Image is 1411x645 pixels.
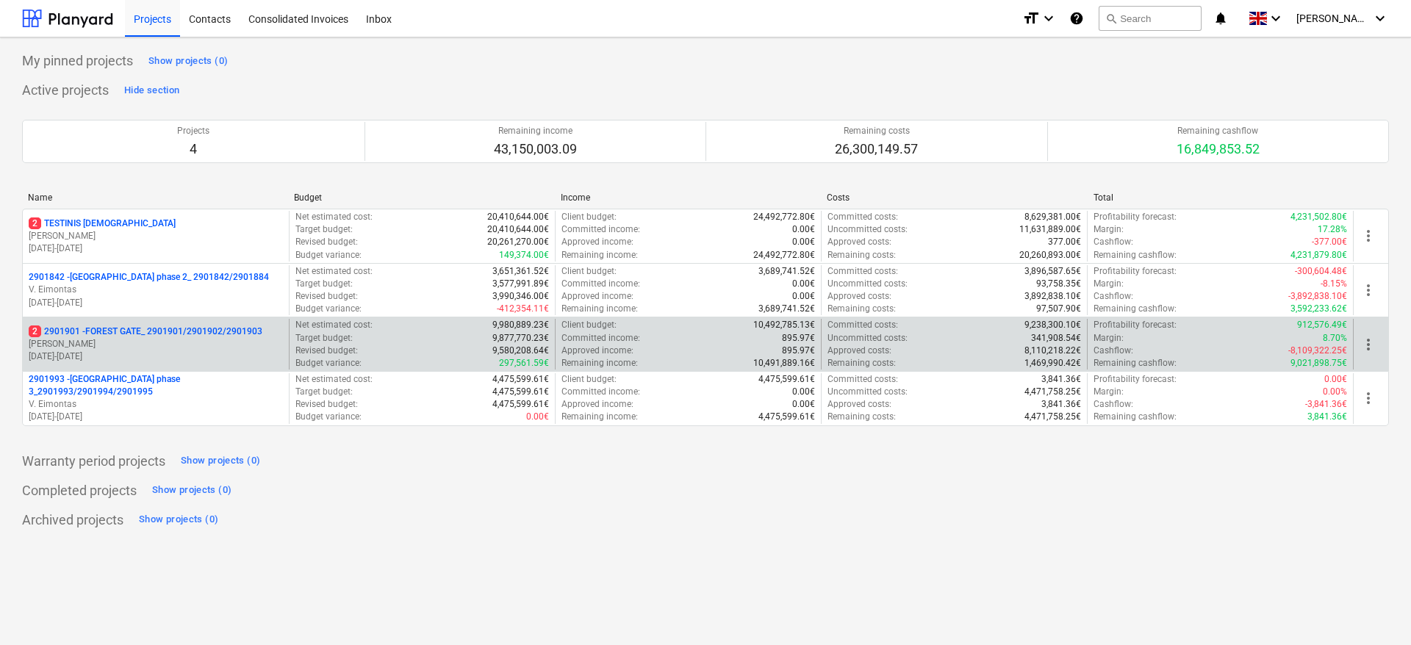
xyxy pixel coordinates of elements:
[561,398,633,411] p: Approved income :
[295,345,358,357] p: Revised budget :
[1338,574,1411,645] iframe: Chat Widget
[29,271,269,284] p: 2901842 - [GEOGRAPHIC_DATA] phase 2_ 2901842/2901884
[1288,290,1347,303] p: -3,892,838.10€
[827,211,898,223] p: Committed costs :
[295,332,353,345] p: Target budget :
[295,411,362,423] p: Budget variance :
[1318,223,1347,236] p: 17.28%
[295,373,373,386] p: Net estimated cost :
[492,290,549,303] p: 3,990,346.00€
[827,278,908,290] p: Uncommitted costs :
[1360,227,1377,245] span: more_vert
[492,332,549,345] p: 9,877,770.23€
[29,284,283,296] p: V. Eimontas
[22,82,109,99] p: Active projects
[1048,236,1081,248] p: 377.00€
[792,398,815,411] p: 0.00€
[295,211,373,223] p: Net estimated cost :
[22,52,133,70] p: My pinned projects
[1024,386,1081,398] p: 4,471,758.25€
[835,140,918,158] p: 26,300,149.57
[492,373,549,386] p: 4,475,599.61€
[561,411,638,423] p: Remaining income :
[1024,319,1081,331] p: 9,238,300.10€
[1290,211,1347,223] p: 4,231,502.80€
[1019,223,1081,236] p: 11,631,889.00€
[29,325,283,363] div: 22901901 -FOREST GATE_ 2901901/2901902/2901903[PERSON_NAME][DATE]-[DATE]
[1267,10,1285,27] i: keyboard_arrow_down
[1371,10,1389,27] i: keyboard_arrow_down
[295,249,362,262] p: Budget variance :
[561,223,640,236] p: Committed income :
[792,290,815,303] p: 0.00€
[29,217,283,255] div: 2TESTINIS [DEMOGRAPHIC_DATA][PERSON_NAME][DATE]-[DATE]
[526,411,549,423] p: 0.00€
[487,223,549,236] p: 20,410,644.00€
[124,82,179,99] div: Hide section
[827,357,896,370] p: Remaining costs :
[561,249,638,262] p: Remaining income :
[295,319,373,331] p: Net estimated cost :
[1069,10,1084,27] i: Knowledge base
[1213,10,1228,27] i: notifications
[1094,211,1177,223] p: Profitability forecast :
[1024,290,1081,303] p: 3,892,838.10€
[29,373,283,398] p: 2901993 - [GEOGRAPHIC_DATA] phase 3_2901993/2901994/2901995
[561,278,640,290] p: Committed income :
[294,192,548,203] div: Budget
[827,249,896,262] p: Remaining costs :
[295,386,353,398] p: Target budget :
[29,297,283,309] p: [DATE] - [DATE]
[1094,265,1177,278] p: Profitability forecast :
[1290,357,1347,370] p: 9,021,898.75€
[1041,398,1081,411] p: 3,841.36€
[1031,332,1081,345] p: 341,908.54€
[487,236,549,248] p: 20,261,270.00€
[177,140,209,158] p: 4
[1094,223,1124,236] p: Margin :
[29,230,283,242] p: [PERSON_NAME]
[1105,12,1117,24] span: search
[295,278,353,290] p: Target budget :
[1321,278,1347,290] p: -8.15%
[1296,12,1370,24] span: [PERSON_NAME]
[827,192,1081,203] div: Costs
[494,140,577,158] p: 43,150,003.09
[1290,303,1347,315] p: 3,592,233.62€
[148,479,235,502] button: Show projects (0)
[295,398,358,411] p: Revised budget :
[1019,249,1081,262] p: 20,260,893.00€
[835,125,918,137] p: Remaining costs
[753,249,815,262] p: 24,492,772.80€
[22,453,165,470] p: Warranty period projects
[22,482,137,500] p: Completed projects
[29,373,283,424] div: 2901993 -[GEOGRAPHIC_DATA] phase 3_2901993/2901994/2901995V. Eimontas[DATE]-[DATE]
[29,325,41,337] span: 2
[181,453,260,469] div: Show projects (0)
[1024,265,1081,278] p: 3,896,587.65€
[753,357,815,370] p: 10,491,889.16€
[177,125,209,137] p: Projects
[1360,336,1377,353] span: more_vert
[1022,10,1040,27] i: format_size
[1094,357,1177,370] p: Remaining cashflow :
[792,278,815,290] p: 0.00€
[1024,357,1081,370] p: 1,469,990.42€
[561,265,617,278] p: Client budget :
[792,386,815,398] p: 0.00€
[494,125,577,137] p: Remaining income
[1312,236,1347,248] p: -377.00€
[1094,278,1124,290] p: Margin :
[1094,249,1177,262] p: Remaining cashflow :
[1024,411,1081,423] p: 4,471,758.25€
[177,450,264,473] button: Show projects (0)
[492,278,549,290] p: 3,577,991.89€
[1094,319,1177,331] p: Profitability forecast :
[1036,278,1081,290] p: 93,758.35€
[492,345,549,357] p: 9,580,208.64€
[1094,386,1124,398] p: Margin :
[1307,411,1347,423] p: 3,841.36€
[29,350,283,363] p: [DATE] - [DATE]
[295,290,358,303] p: Revised budget :
[1288,345,1347,357] p: -8,109,322.25€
